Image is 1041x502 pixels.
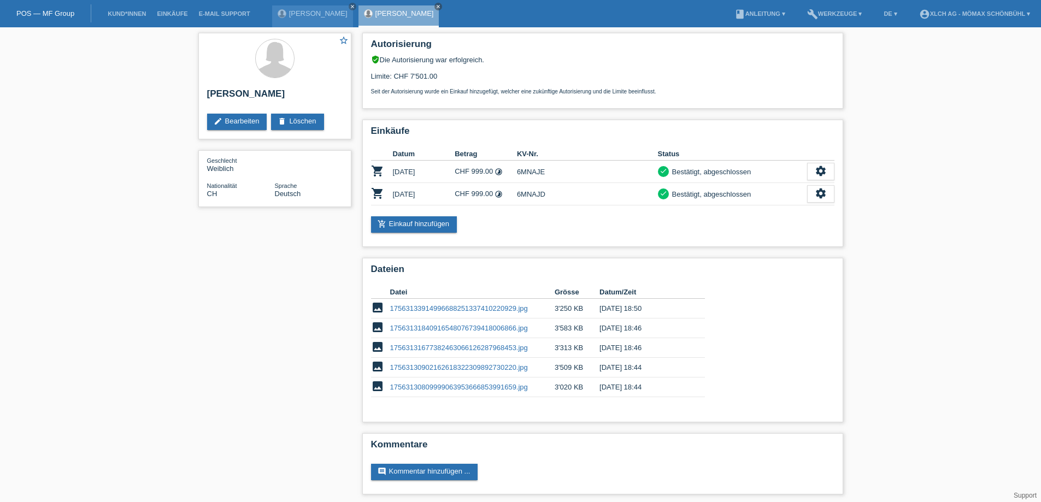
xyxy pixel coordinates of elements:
div: Die Autorisierung war erfolgreich. [371,55,834,64]
i: edit [214,117,222,126]
td: [DATE] 18:44 [599,377,689,397]
a: 17563133914996688251337410220929.jpg [390,304,528,312]
td: [DATE] 18:46 [599,318,689,338]
i: check [660,190,667,197]
i: add_shopping_cart [378,220,386,228]
td: 3'020 KB [555,377,599,397]
i: verified_user [371,55,380,64]
a: Einkäufe [151,10,193,17]
a: bookAnleitung ▾ [729,10,791,17]
a: 17563131677382463066126287968453.jpg [390,344,528,352]
td: 6MNAJD [517,183,658,205]
td: [DATE] [393,183,455,205]
a: buildWerkzeuge ▾ [802,10,868,17]
th: Datum [393,147,455,161]
i: check [660,167,667,175]
i: Fixe Raten - Zinsübernahme durch Kunde (12 Raten) [495,168,503,176]
th: Datum/Zeit [599,286,689,299]
a: editBearbeiten [207,114,267,130]
td: [DATE] 18:50 [599,299,689,318]
th: KV-Nr. [517,147,658,161]
th: Status [658,147,807,161]
td: 6MNAJE [517,161,658,183]
i: close [436,4,441,9]
a: E-Mail Support [193,10,256,17]
i: settings [815,165,827,177]
i: build [807,9,818,20]
h2: Kommentare [371,439,834,456]
a: 17563131840916548076739418006866.jpg [390,324,528,332]
i: comment [378,467,386,476]
a: Kund*innen [102,10,151,17]
p: Seit der Autorisierung wurde ein Einkauf hinzugefügt, welcher eine zukünftige Autorisierung und d... [371,88,834,95]
h2: [PERSON_NAME] [207,88,343,105]
i: image [371,301,384,314]
i: POSP00026705 [371,164,384,178]
a: POS — MF Group [16,9,74,17]
span: Schweiz [207,190,217,198]
i: settings [815,187,827,199]
i: close [350,4,355,9]
th: Datei [390,286,555,299]
i: POSP00026707 [371,187,384,200]
i: image [371,321,384,334]
td: 3'250 KB [555,299,599,318]
i: image [371,360,384,373]
span: Deutsch [275,190,301,198]
th: Grösse [555,286,599,299]
a: Support [1014,492,1037,499]
h2: Dateien [371,264,834,280]
i: image [371,340,384,353]
h2: Einkäufe [371,126,834,142]
i: image [371,380,384,393]
h2: Autorisierung [371,39,834,55]
span: Geschlecht [207,157,237,164]
div: Limite: CHF 7'501.00 [371,64,834,95]
i: account_circle [919,9,930,20]
a: close [434,3,442,10]
div: Bestätigt, abgeschlossen [669,188,751,200]
span: Sprache [275,182,297,189]
a: close [349,3,356,10]
th: Betrag [455,147,517,161]
td: CHF 999.00 [455,161,517,183]
td: [DATE] 18:46 [599,338,689,358]
td: [DATE] 18:44 [599,358,689,377]
td: 3'509 KB [555,358,599,377]
a: [PERSON_NAME] [375,9,434,17]
a: [PERSON_NAME] [289,9,348,17]
td: 3'583 KB [555,318,599,338]
td: 3'313 KB [555,338,599,358]
td: [DATE] [393,161,455,183]
a: account_circleXLCH AG - Mömax Schönbühl ▾ [914,10,1036,17]
i: star_border [339,36,349,45]
i: book [734,9,745,20]
a: deleteLöschen [271,114,324,130]
span: Nationalität [207,182,237,189]
td: CHF 999.00 [455,183,517,205]
i: delete [278,117,286,126]
a: add_shopping_cartEinkauf hinzufügen [371,216,457,233]
a: DE ▾ [878,10,902,17]
a: 17563130809999063953666853991659.jpg [390,383,528,391]
i: Fixe Raten - Zinsübernahme durch Kunde (12 Raten) [495,190,503,198]
div: Weiblich [207,156,275,173]
a: commentKommentar hinzufügen ... [371,464,478,480]
a: star_border [339,36,349,47]
div: Bestätigt, abgeschlossen [669,166,751,178]
a: 17563130902162618322309892730220.jpg [390,363,528,371]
